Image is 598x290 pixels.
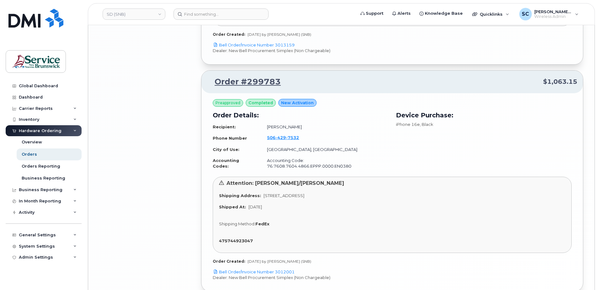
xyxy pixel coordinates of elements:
h3: Device Purchase: [396,110,572,120]
span: $1,063.15 [543,77,577,86]
strong: Order Created: [213,32,245,37]
span: SC [522,10,529,18]
strong: Shipping Address: [219,193,261,198]
strong: Recipient: [213,124,236,129]
input: Find something... [174,8,269,20]
p: Dealer: New Bell Procurement Simplex (Non Chargeable) [213,275,572,281]
div: Slipp, Cameron (SNB) [515,8,583,20]
strong: 475744923047 [219,238,253,243]
div: Quicklinks [468,8,514,20]
td: Accounting Code: 76.7608.7604.4866.EPPP.0000.EN0380 [261,155,388,172]
a: Knowledge Base [415,7,467,20]
span: Knowledge Base [425,10,463,17]
a: Order #299783 [207,76,281,88]
span: 7532 [286,135,299,140]
span: [DATE] [248,204,262,209]
td: [GEOGRAPHIC_DATA], [GEOGRAPHIC_DATA] [261,144,388,155]
span: completed [248,100,273,106]
a: 5064297532 [267,135,307,140]
strong: Phone Number [213,136,247,141]
span: Preapproved [216,100,240,106]
span: Shipping Method: [219,221,255,226]
span: [DATE] by [PERSON_NAME] (SNB) [248,32,311,37]
a: Bell Order/Invoice Number 3012001 [213,269,295,274]
span: , Black [420,122,433,127]
h3: Order Details: [213,110,388,120]
span: Quicklinks [480,12,503,17]
strong: City of Use: [213,147,239,152]
strong: Shipped At: [219,204,246,209]
strong: Order Created: [213,259,245,264]
strong: FedEx [255,221,270,226]
span: New Activation [281,100,314,106]
a: SD (SNB) [103,8,165,20]
strong: Accounting Codes: [213,158,239,169]
a: Support [356,7,388,20]
span: Support [366,10,383,17]
span: iPhone 16e [396,122,420,127]
span: [STREET_ADDRESS] [264,193,304,198]
a: Alerts [388,7,415,20]
span: [PERSON_NAME] (SNB) [534,9,572,14]
span: Wireless Admin [534,14,572,19]
td: [PERSON_NAME] [261,121,388,132]
span: Alerts [398,10,411,17]
p: Dealer: New Bell Procurement Simplex (Non Chargeable) [213,48,572,54]
span: [DATE] by [PERSON_NAME] (SNB) [248,259,311,264]
a: Bell Order/Invoice Number 3013159 [213,42,295,47]
span: 429 [275,135,286,140]
span: 506 [267,135,299,140]
span: Attention: [PERSON_NAME]/[PERSON_NAME] [227,180,344,186]
a: 475744923047 [219,238,255,243]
